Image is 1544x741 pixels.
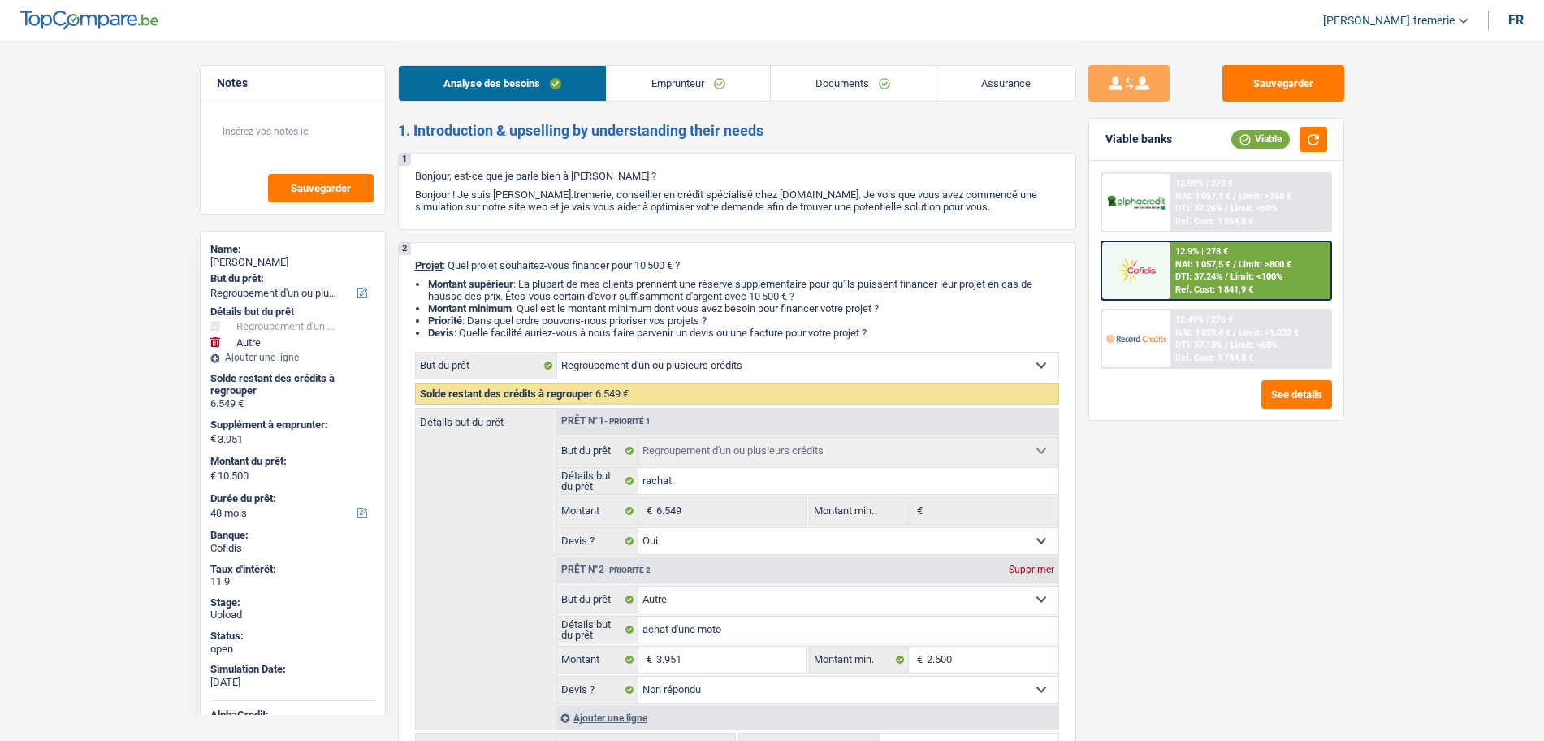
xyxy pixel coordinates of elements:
[1175,178,1233,188] div: 12.99% | 278 €
[1175,340,1222,350] span: DTI: 37.13%
[556,706,1058,730] div: Ajouter une ligne
[1106,323,1166,353] img: Record Credits
[604,565,651,574] span: - Priorité 2
[557,498,639,524] label: Montant
[771,66,935,101] a: Documents
[909,498,927,524] span: €
[1310,7,1468,34] a: [PERSON_NAME].tremerie
[428,302,1059,314] li: : Quel est le montant minimum dont vous avez besoin pour financer votre projet ?
[210,676,375,689] div: [DATE]
[1225,340,1228,350] span: /
[1105,132,1172,146] div: Viable banks
[210,272,372,285] label: But du prêt:
[1222,65,1344,102] button: Sauvegarder
[210,372,375,397] div: Solde restant des crédits à regrouper
[810,647,909,673] label: Montant min.
[557,565,655,575] div: Prêt n°2
[428,302,512,314] strong: Montant minimum
[420,388,593,400] span: Solde restant des crédits à regrouper
[1175,259,1230,270] span: NAI: 1 057,5 €
[1230,203,1278,214] span: Limit: <60%
[557,677,639,703] label: Devis ?
[1005,565,1058,574] div: Supprimer
[210,630,375,643] div: Status:
[909,647,927,673] span: €
[1106,193,1166,212] img: AlphaCredit
[291,183,351,193] span: Sauvegarder
[936,66,1075,101] a: Assurance
[217,76,369,90] h5: Notes
[416,409,556,427] label: Détails but du prêt
[1233,259,1236,270] span: /
[1239,327,1299,338] span: Limit: >1.033 €
[810,498,909,524] label: Montant min.
[638,498,656,524] span: €
[398,122,1076,140] h2: 1. Introduction & upselling by understanding their needs
[399,154,411,166] div: 1
[210,256,375,269] div: [PERSON_NAME]
[1230,271,1282,282] span: Limit: <100%
[210,643,375,656] div: open
[1225,271,1228,282] span: /
[1233,327,1236,338] span: /
[595,388,629,400] span: 6.549 €
[557,617,639,643] label: Détails but du prêt
[557,647,639,673] label: Montant
[210,455,372,468] label: Montant du prêt:
[607,66,770,101] a: Emprunteur
[210,542,375,555] div: Cofidis
[1175,203,1222,214] span: DTI: 37.26%
[210,243,375,256] div: Name:
[1175,216,1253,227] div: Ref. Cost: 1 854,8 €
[1323,14,1455,28] span: [PERSON_NAME].tremerie
[210,397,375,410] div: 6.549 €
[1239,259,1291,270] span: Limit: >800 €
[557,528,639,554] label: Devis ?
[210,418,372,431] label: Supplément à emprunter:
[1261,380,1332,409] button: See details
[557,587,639,613] label: But du prêt
[1508,12,1524,28] div: fr
[399,66,606,101] a: Analyse des besoins
[428,314,1059,327] li: : Dans quel ordre pouvons-nous prioriser vos projets ?
[604,417,651,426] span: - Priorité 1
[268,174,374,202] button: Sauvegarder
[1239,191,1291,201] span: Limit: >750 €
[557,416,655,427] div: Prêt n°1
[428,327,454,339] span: Devis
[1175,191,1230,201] span: NAI: 1 057,1 €
[399,243,411,255] div: 2
[210,470,216,483] span: €
[1233,191,1236,201] span: /
[1225,203,1228,214] span: /
[210,529,375,542] div: Banque:
[210,352,375,363] div: Ajouter une ligne
[638,647,656,673] span: €
[1231,130,1290,148] div: Viable
[428,314,462,327] strong: Priorité
[210,663,375,676] div: Simulation Date:
[210,492,372,505] label: Durée du prêt:
[1175,314,1233,325] div: 12.49% | 276 €
[1175,246,1228,257] div: 12.9% | 278 €
[210,609,375,622] div: Upload
[1175,271,1222,282] span: DTI: 37.24%
[416,353,557,379] label: But du prêt
[1175,327,1230,338] span: NAI: 1 059,4 €
[210,708,375,721] div: AlphaCredit:
[415,259,443,271] span: Projet
[415,259,1059,271] p: : Quel projet souhaitez-vous financer pour 10 500 € ?
[20,11,158,30] img: TopCompare Logo
[1230,340,1278,350] span: Limit: <60%
[428,278,513,290] strong: Montant supérieur
[428,278,1059,302] li: : La plupart de mes clients prennent une réserve supplémentaire pour qu'ils puissent financer leu...
[428,327,1059,339] li: : Quelle facilité auriez-vous à nous faire parvenir un devis ou une facture pour votre projet ?
[557,468,639,494] label: Détails but du prêt
[415,188,1059,213] p: Bonjour ! Je suis [PERSON_NAME].tremerie, conseiller en crédit spécialisé chez [DOMAIN_NAME]. Je ...
[1175,353,1253,363] div: Ref. Cost: 1 784,8 €
[210,575,375,588] div: 11.9
[1106,255,1166,285] img: Cofidis
[415,170,1059,182] p: Bonjour, est-ce que je parle bien à [PERSON_NAME] ?
[210,596,375,609] div: Stage:
[557,438,639,464] label: But du prêt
